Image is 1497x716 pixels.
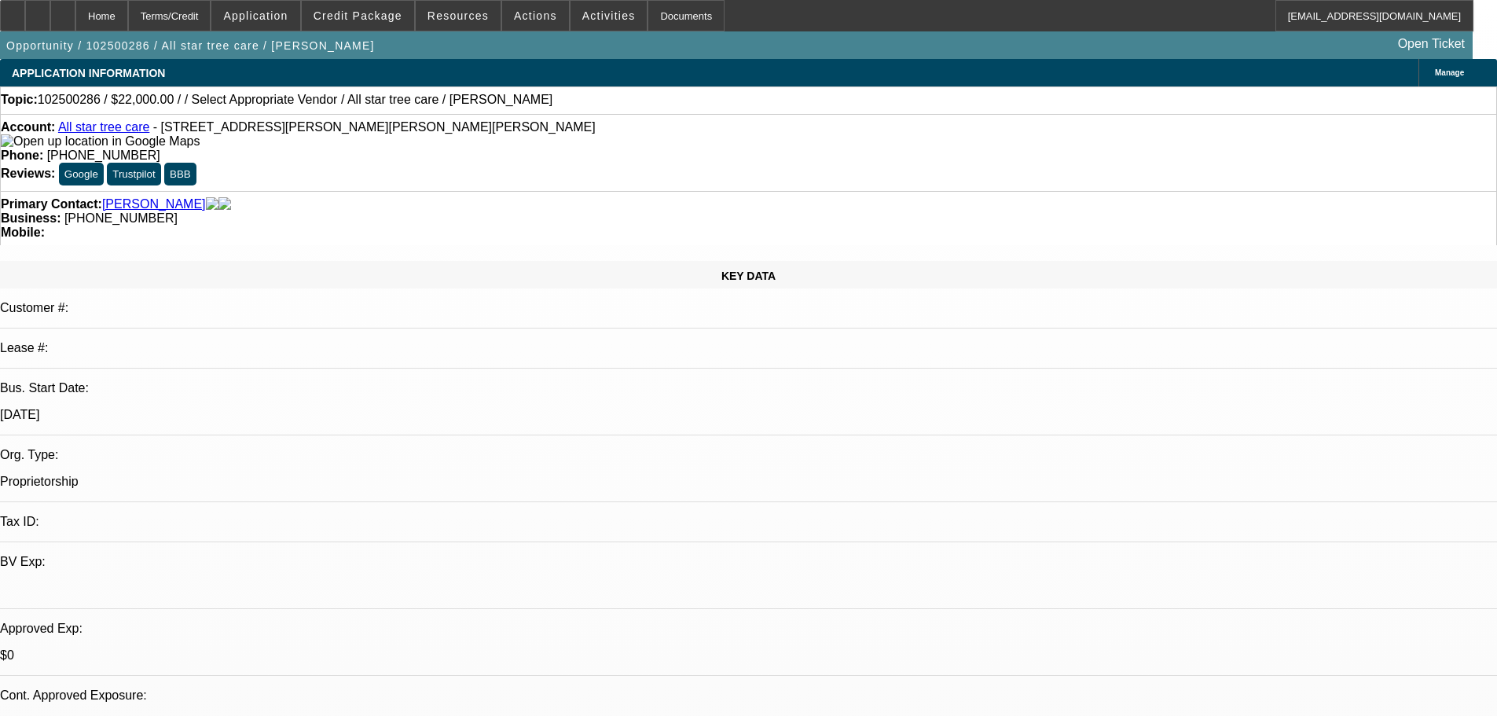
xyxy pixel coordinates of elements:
button: Trustpilot [107,163,160,185]
a: All star tree care [58,120,149,134]
strong: Phone: [1,149,43,162]
img: facebook-icon.png [206,197,218,211]
span: - [STREET_ADDRESS][PERSON_NAME][PERSON_NAME][PERSON_NAME] [153,120,596,134]
strong: Reviews: [1,167,55,180]
button: Application [211,1,299,31]
span: [PHONE_NUMBER] [64,211,178,225]
span: Activities [582,9,636,22]
strong: Topic: [1,93,38,107]
span: Resources [427,9,489,22]
button: Activities [571,1,648,31]
strong: Business: [1,211,61,225]
strong: Mobile: [1,226,45,239]
button: Google [59,163,104,185]
button: BBB [164,163,196,185]
a: View Google Maps [1,134,200,148]
strong: Account: [1,120,55,134]
span: Manage [1435,68,1464,77]
strong: Primary Contact: [1,197,102,211]
a: [PERSON_NAME] [102,197,206,211]
span: KEY DATA [721,270,776,282]
span: [PHONE_NUMBER] [47,149,160,162]
span: Actions [514,9,557,22]
span: Application [223,9,288,22]
img: linkedin-icon.png [218,197,231,211]
button: Resources [416,1,501,31]
img: Open up location in Google Maps [1,134,200,149]
span: APPLICATION INFORMATION [12,67,165,79]
a: Open Ticket [1392,31,1471,57]
button: Actions [502,1,569,31]
span: 102500286 / $22,000.00 / / Select Appropriate Vendor / All star tree care / [PERSON_NAME] [38,93,553,107]
span: Credit Package [314,9,402,22]
button: Credit Package [302,1,414,31]
span: Opportunity / 102500286 / All star tree care / [PERSON_NAME] [6,39,375,52]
